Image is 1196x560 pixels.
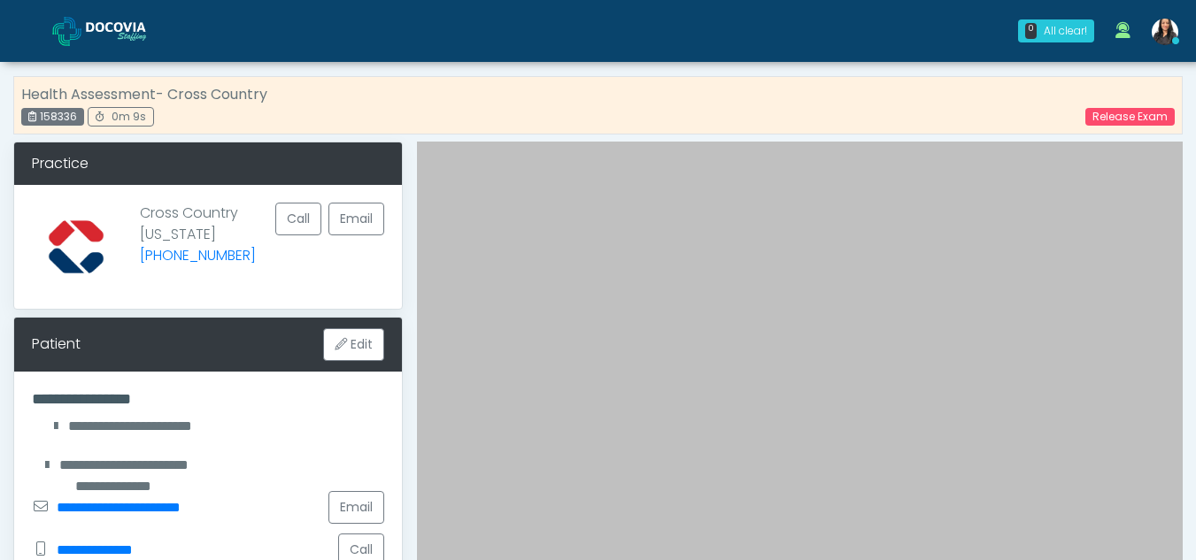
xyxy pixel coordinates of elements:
[21,108,84,126] div: 158336
[328,203,384,235] a: Email
[1007,12,1105,50] a: 0 All clear!
[1152,19,1178,45] img: Viral Patel
[323,328,384,361] button: Edit
[21,84,267,104] strong: Health Assessment- Cross Country
[112,109,146,124] span: 0m 9s
[140,245,256,265] a: [PHONE_NUMBER]
[1025,23,1037,39] div: 0
[328,491,384,524] a: Email
[32,334,81,355] div: Patient
[86,22,174,40] img: Docovia
[1085,108,1175,126] a: Release Exam
[275,203,321,235] button: Call
[140,203,256,277] p: Cross Country [US_STATE]
[52,2,174,59] a: Docovia
[52,17,81,46] img: Docovia
[1044,23,1087,39] div: All clear!
[14,142,402,185] div: Practice
[32,203,120,291] img: Provider image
